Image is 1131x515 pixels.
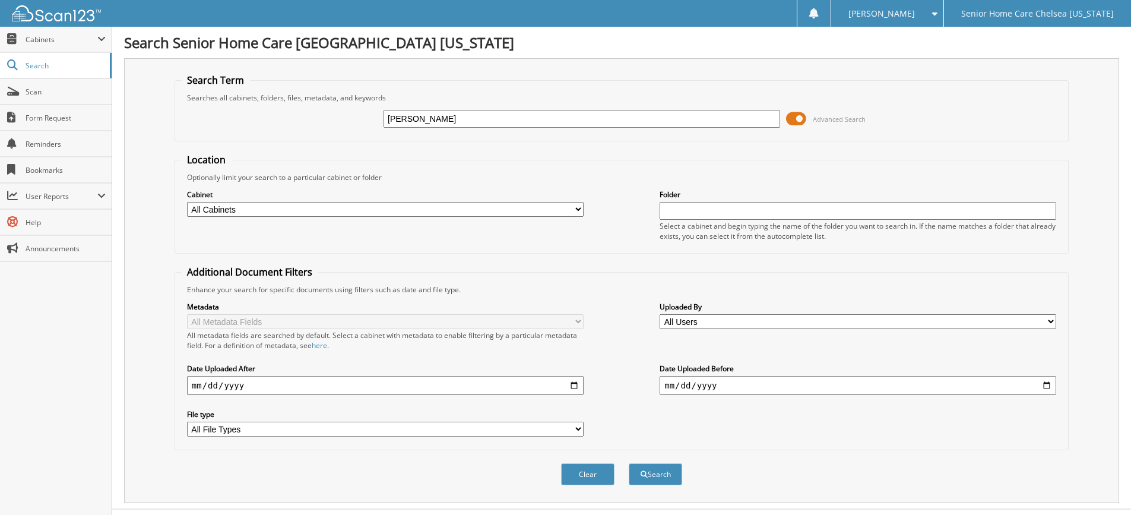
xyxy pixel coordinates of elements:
span: Announcements [26,244,106,254]
span: Bookmarks [26,165,106,175]
label: Date Uploaded After [187,364,584,374]
span: Help [26,217,106,228]
label: Cabinet [187,189,584,200]
button: Search [629,463,682,485]
span: User Reports [26,191,97,201]
label: File type [187,409,584,419]
button: Clear [561,463,614,485]
img: scan123-logo-white.svg [12,5,101,21]
div: Select a cabinet and begin typing the name of the folder you want to search in. If the name match... [660,221,1056,241]
span: Cabinets [26,34,97,45]
div: Optionally limit your search to a particular cabinet or folder [181,172,1062,182]
div: Searches all cabinets, folders, files, metadata, and keywords [181,93,1062,103]
span: Search [26,61,104,71]
div: Enhance your search for specific documents using filters such as date and file type. [181,285,1062,295]
label: Date Uploaded Before [660,364,1056,374]
span: Reminders [26,139,106,149]
label: Folder [660,189,1056,200]
span: Advanced Search [813,115,866,124]
iframe: Chat Widget [1072,458,1131,515]
span: [PERSON_NAME] [848,10,915,17]
legend: Additional Document Filters [181,266,318,279]
a: here [312,340,327,350]
legend: Location [181,153,232,166]
h1: Search Senior Home Care [GEOGRAPHIC_DATA] [US_STATE] [124,33,1119,52]
span: Senior Home Care Chelsea [US_STATE] [961,10,1114,17]
input: start [187,376,584,395]
label: Uploaded By [660,302,1056,312]
label: Metadata [187,302,584,312]
input: end [660,376,1056,395]
div: All metadata fields are searched by default. Select a cabinet with metadata to enable filtering b... [187,330,584,350]
span: Form Request [26,113,106,123]
legend: Search Term [181,74,250,87]
span: Scan [26,87,106,97]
